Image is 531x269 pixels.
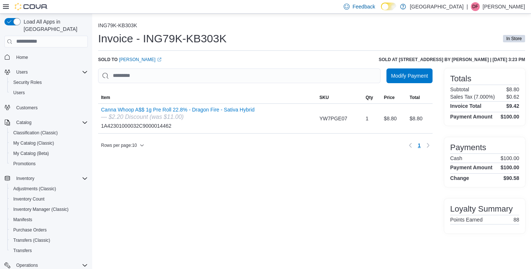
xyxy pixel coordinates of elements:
[1,102,91,113] button: Customers
[16,105,38,111] span: Customers
[415,139,424,151] ul: Pagination for table: MemoryTable from EuiInMemoryTable
[10,159,88,168] span: Promotions
[7,138,91,148] button: My Catalog (Classic)
[450,74,471,83] h3: Totals
[10,184,59,193] a: Adjustments (Classic)
[7,204,91,215] button: Inventory Manager (Classic)
[483,2,525,11] p: [PERSON_NAME]
[98,22,137,28] button: ING79K-KB303K
[13,227,47,233] span: Purchase Orders
[353,3,375,10] span: Feedback
[13,206,69,212] span: Inventory Manager (Classic)
[363,92,381,103] button: Qty
[1,52,91,63] button: Home
[10,205,72,214] a: Inventory Manager (Classic)
[13,174,88,183] span: Inventory
[13,174,37,183] button: Inventory
[13,90,25,96] span: Users
[407,92,433,103] button: Total
[13,237,50,243] span: Transfers (Classic)
[10,215,35,224] a: Manifests
[363,111,381,126] div: 1
[506,35,522,42] span: In Store
[450,205,513,213] h3: Loyalty Summary
[10,205,88,214] span: Inventory Manager (Classic)
[466,2,468,11] p: |
[10,226,50,234] a: Purchase Orders
[21,18,88,33] span: Load All Apps in [GEOGRAPHIC_DATA]
[98,57,162,63] div: Sold to
[503,35,525,42] span: In Store
[98,68,381,83] input: This is a search bar. As you type, the results lower in the page will automatically filter.
[10,159,39,168] a: Promotions
[101,95,110,100] span: Item
[418,142,421,149] span: 1
[13,140,54,146] span: My Catalog (Classic)
[7,245,91,256] button: Transfers
[13,186,56,192] span: Adjustments (Classic)
[101,142,137,148] span: Rows per page : 10
[7,148,91,159] button: My Catalog (Beta)
[13,118,34,127] button: Catalog
[13,103,41,112] a: Customers
[7,77,91,88] button: Security Roles
[10,78,45,87] a: Security Roles
[410,95,420,100] span: Total
[10,149,88,158] span: My Catalog (Beta)
[98,92,316,103] button: Item
[1,117,91,128] button: Catalog
[366,95,373,100] span: Qty
[13,161,36,167] span: Promotions
[319,114,347,123] span: YW7PGE07
[450,175,469,181] h4: Change
[472,2,478,11] span: DF
[7,225,91,235] button: Purchase Orders
[406,141,415,150] button: Previous page
[7,215,91,225] button: Manifests
[386,68,432,83] button: Modify Payment
[13,68,88,77] span: Users
[7,184,91,194] button: Adjustments (Classic)
[424,141,433,150] button: Next page
[450,217,483,223] h6: Points Earned
[450,86,469,92] h6: Subtotal
[98,141,147,150] button: Rows per page:10
[13,79,42,85] span: Security Roles
[10,139,88,148] span: My Catalog (Classic)
[10,246,88,255] span: Transfers
[10,88,28,97] a: Users
[101,107,254,113] button: Canna Whoop A$$ 1g Pre Roll 22.8% - Dragon Fire - Sativa Hybrid
[407,111,433,126] div: $8.80
[7,235,91,245] button: Transfers (Classic)
[10,78,88,87] span: Security Roles
[500,114,519,120] h4: $100.00
[379,57,525,63] h6: Sold at [STREET_ADDRESS] by [PERSON_NAME] | [DATE] 3:23 PM
[15,3,48,10] img: Cova
[101,113,254,121] div: — $2.20 Discount (was $11.00)
[10,139,57,148] a: My Catalog (Classic)
[16,176,34,181] span: Inventory
[7,194,91,204] button: Inventory Count
[1,173,91,184] button: Inventory
[10,195,88,203] span: Inventory Count
[500,164,519,170] h4: $100.00
[13,248,32,254] span: Transfers
[1,67,91,77] button: Users
[16,69,28,75] span: Users
[10,215,88,224] span: Manifests
[450,103,482,109] h4: Invoice Total
[513,217,519,223] p: 88
[316,92,362,103] button: SKU
[415,139,424,151] button: Page 1 of 1
[319,95,329,100] span: SKU
[10,226,88,234] span: Purchase Orders
[10,236,53,245] a: Transfers (Classic)
[506,86,519,92] p: $8.80
[10,246,35,255] a: Transfers
[10,195,48,203] a: Inventory Count
[10,149,52,158] a: My Catalog (Beta)
[13,151,49,156] span: My Catalog (Beta)
[391,72,428,79] span: Modify Payment
[471,2,480,11] div: David Fowler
